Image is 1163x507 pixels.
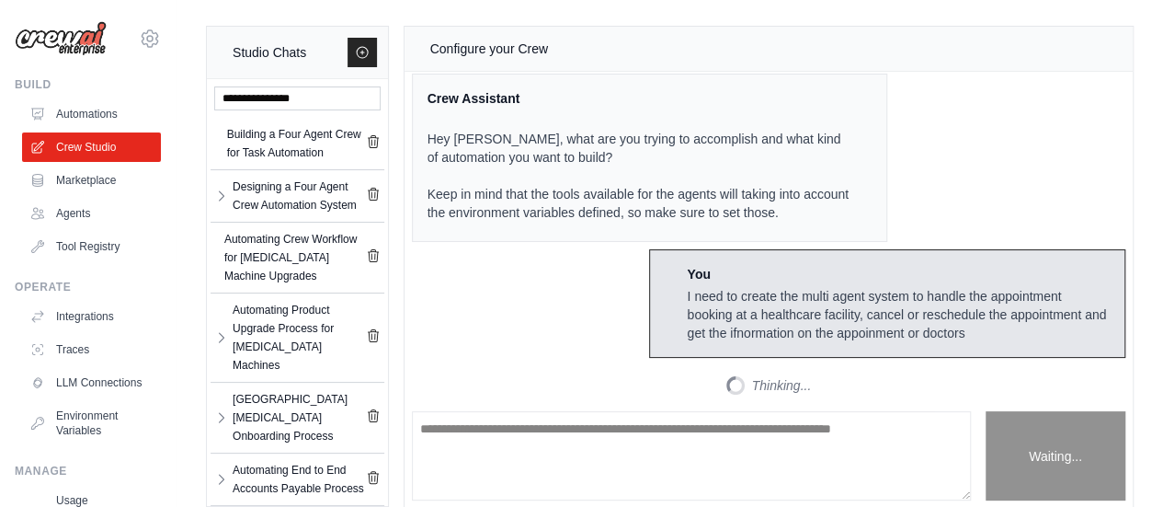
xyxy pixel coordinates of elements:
[229,178,366,214] a: Designing a Four Agent Crew Automation System
[15,464,161,478] div: Manage
[229,461,366,498] a: Automating End to End Accounts Payable Process
[227,125,366,162] div: Building a Four Agent Crew for Task Automation
[752,376,812,395] span: Thinking...
[233,301,366,374] div: Automating Product Upgrade Process for [MEDICAL_DATA] Machines
[22,302,161,331] a: Integrations
[687,265,1110,283] div: You
[22,133,161,162] a: Crew Studio
[22,99,161,129] a: Automations
[15,77,161,92] div: Build
[430,38,548,60] div: Configure your Crew
[22,232,161,261] a: Tool Registry
[22,335,161,364] a: Traces
[428,130,850,222] p: Hey [PERSON_NAME], what are you trying to accomplish and what kind of automation you want to buil...
[986,411,1125,501] button: Waiting...
[22,368,161,398] a: LLM Connections
[221,230,366,285] a: Automating Crew Workflow for [MEDICAL_DATA] Machine Upgrades
[687,287,1110,342] div: I need to create the multi agent system to handle the appointment booking at a healthcare facilit...
[22,166,161,195] a: Marketplace
[15,21,107,56] img: Logo
[233,41,306,63] div: Studio Chats
[22,401,161,445] a: Environment Variables
[233,178,366,214] div: Designing a Four Agent Crew Automation System
[233,390,366,445] div: [GEOGRAPHIC_DATA] [MEDICAL_DATA] Onboarding Process
[428,89,850,108] div: Crew Assistant
[229,390,366,445] a: [GEOGRAPHIC_DATA] [MEDICAL_DATA] Onboarding Process
[229,301,366,374] a: Automating Product Upgrade Process for [MEDICAL_DATA] Machines
[223,125,366,162] a: Building a Four Agent Crew for Task Automation
[15,280,161,294] div: Operate
[233,461,366,498] div: Automating End to End Accounts Payable Process
[22,199,161,228] a: Agents
[224,230,366,285] div: Automating Crew Workflow for [MEDICAL_DATA] Machine Upgrades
